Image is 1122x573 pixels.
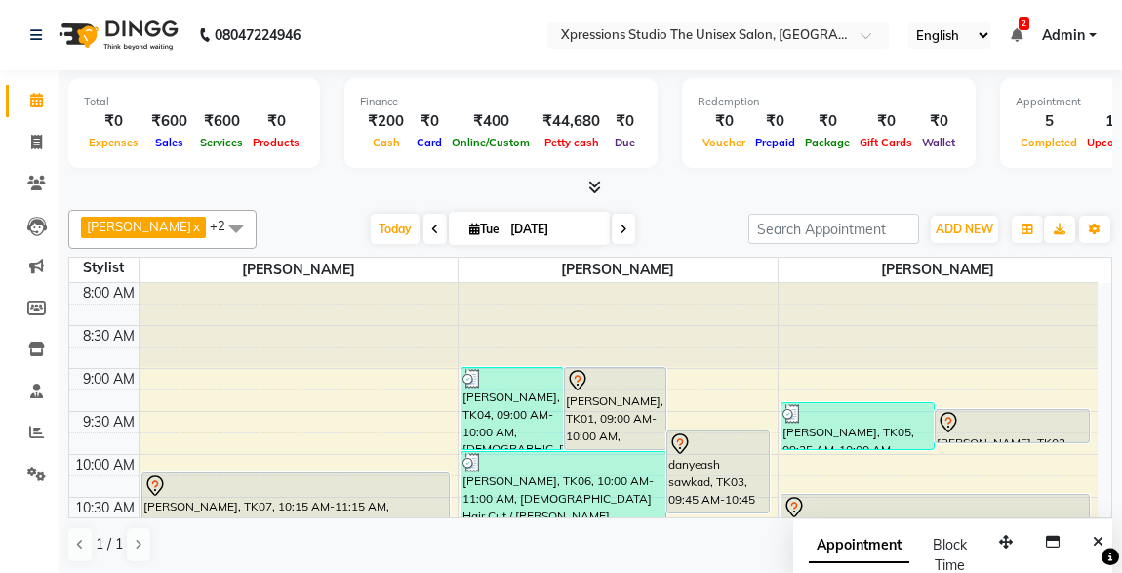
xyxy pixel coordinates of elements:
[855,136,917,149] span: Gift Cards
[79,326,139,347] div: 8:30 AM
[79,369,139,389] div: 9:00 AM
[360,110,412,133] div: ₹200
[360,94,642,110] div: Finance
[750,110,800,133] div: ₹0
[917,136,960,149] span: Wallet
[195,136,248,149] span: Services
[87,219,191,234] span: [PERSON_NAME]
[210,218,240,233] span: +2
[936,222,993,236] span: ADD NEW
[79,283,139,304] div: 8:00 AM
[1019,17,1029,30] span: 2
[565,368,666,449] div: [PERSON_NAME], TK01, 09:00 AM-10:00 AM, [DEMOGRAPHIC_DATA] Hair Cut / [PERSON_NAME]
[71,455,139,475] div: 10:00 AM
[215,8,301,62] b: 08047224946
[150,136,188,149] span: Sales
[412,136,447,149] span: Card
[931,216,998,243] button: ADD NEW
[371,214,420,244] span: Today
[667,431,769,512] div: danyeash sawkad, TK03, 09:45 AM-10:45 AM, [DEMOGRAPHIC_DATA] Hair Cut / Seving
[459,258,778,282] span: [PERSON_NAME]
[936,410,1089,442] div: [PERSON_NAME], TK02, 09:30 AM-09:55 AM, [DEMOGRAPHIC_DATA] [PERSON_NAME]
[698,136,750,149] span: Voucher
[143,110,195,133] div: ₹600
[461,368,563,449] div: [PERSON_NAME], TK04, 09:00 AM-10:00 AM, [DEMOGRAPHIC_DATA] Hair Cut / Seving
[855,110,917,133] div: ₹0
[142,473,450,555] div: [PERSON_NAME], TK07, 10:15 AM-11:15 AM, [DEMOGRAPHIC_DATA] Hair Cut / [PERSON_NAME]
[50,8,183,62] img: logo
[504,215,602,244] input: 2025-09-02
[140,258,459,282] span: [PERSON_NAME]
[71,498,139,518] div: 10:30 AM
[461,452,665,534] div: [PERSON_NAME], TK06, 10:00 AM-11:00 AM, [DEMOGRAPHIC_DATA] Hair Cut / [PERSON_NAME]
[1011,26,1022,44] a: 2
[447,110,535,133] div: ₹400
[781,403,935,449] div: [PERSON_NAME], TK05, 09:25 AM-10:00 AM, [DEMOGRAPHIC_DATA] Hair Cut
[447,136,535,149] span: Online/Custom
[412,110,447,133] div: ₹0
[464,222,504,236] span: Tue
[800,110,855,133] div: ₹0
[1084,527,1112,557] button: Close
[608,110,642,133] div: ₹0
[69,258,139,278] div: Stylist
[750,136,800,149] span: Prepaid
[540,136,604,149] span: Petty cash
[191,219,200,234] a: x
[84,110,143,133] div: ₹0
[248,110,304,133] div: ₹0
[809,528,909,563] span: Appointment
[748,214,919,244] input: Search Appointment
[535,110,608,133] div: ₹44,680
[248,136,304,149] span: Products
[1016,136,1082,149] span: Completed
[1016,110,1082,133] div: 5
[779,258,1098,282] span: [PERSON_NAME]
[698,94,960,110] div: Redemption
[195,110,248,133] div: ₹600
[96,534,123,554] span: 1 / 1
[917,110,960,133] div: ₹0
[79,412,139,432] div: 9:30 AM
[610,136,640,149] span: Due
[698,110,750,133] div: ₹0
[84,94,304,110] div: Total
[800,136,855,149] span: Package
[1042,25,1085,46] span: Admin
[368,136,405,149] span: Cash
[84,136,143,149] span: Expenses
